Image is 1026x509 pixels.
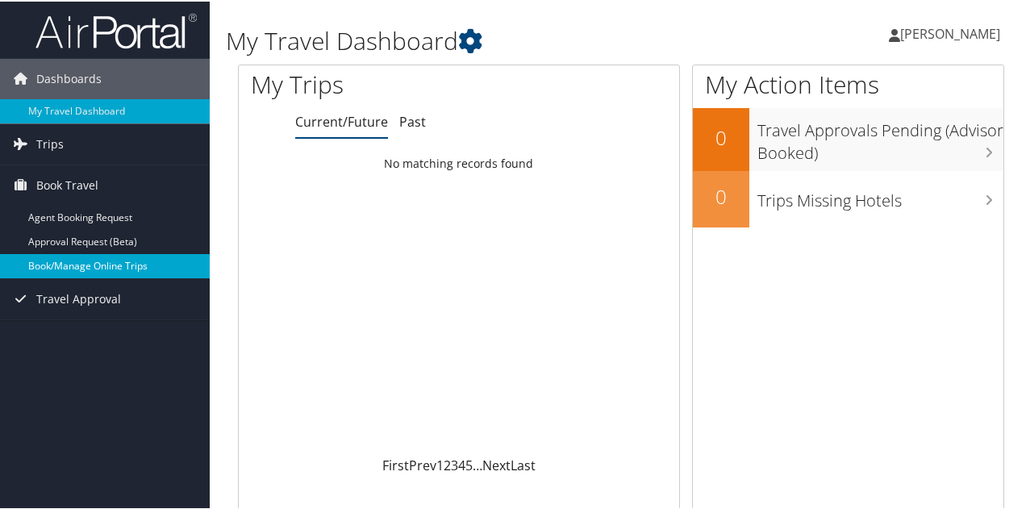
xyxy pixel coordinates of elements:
h2: 0 [693,123,749,150]
span: Trips [36,123,64,163]
h1: My Trips [251,66,483,100]
a: First [382,455,409,473]
span: Dashboards [36,57,102,98]
span: Travel Approval [36,277,121,318]
a: Current/Future [295,111,388,129]
h3: Travel Approvals Pending (Advisor Booked) [757,110,1003,163]
span: Book Travel [36,164,98,204]
a: 3 [451,455,458,473]
a: 5 [465,455,473,473]
a: 0Travel Approvals Pending (Advisor Booked) [693,106,1003,169]
span: [PERSON_NAME] [900,23,1000,41]
span: … [473,455,482,473]
a: Last [511,455,536,473]
a: 2 [444,455,451,473]
a: 1 [436,455,444,473]
h3: Trips Missing Hotels [757,180,1003,211]
a: 4 [458,455,465,473]
img: airportal-logo.png [35,10,197,48]
a: Prev [409,455,436,473]
a: 0Trips Missing Hotels [693,169,1003,226]
h1: My Travel Dashboard [226,23,753,56]
h1: My Action Items [693,66,1003,100]
a: Next [482,455,511,473]
td: No matching records found [239,148,679,177]
a: Past [399,111,426,129]
a: [PERSON_NAME] [889,8,1016,56]
h2: 0 [693,181,749,209]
